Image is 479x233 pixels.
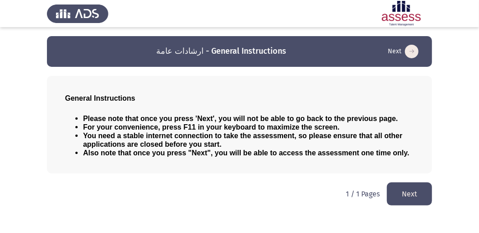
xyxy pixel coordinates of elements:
[83,149,409,157] span: Also note that once you press "Next", you will be able to access the assessment one time only.
[371,1,432,26] img: Assessment logo of ASSESS Employability - EBI
[65,94,135,102] span: General Instructions
[385,44,421,59] button: load next page
[47,1,108,26] img: Assess Talent Management logo
[387,182,432,205] button: load next page
[346,190,380,198] p: 1 / 1 Pages
[83,123,339,131] span: For your convenience, press F11 in your keyboard to maximize the screen.
[83,132,402,148] span: You need a stable internet connection to take the assessment, so please ensure that all other app...
[157,46,287,57] h3: ارشادات عامة - General Instructions
[83,115,398,122] span: Please note that once you press 'Next', you will not be able to go back to the previous page.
